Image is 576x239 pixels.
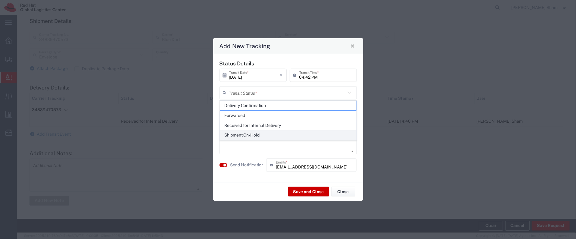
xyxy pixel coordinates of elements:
span: Forwarded [220,111,356,120]
agx-label: Send Notification [230,162,263,168]
h5: Status Details [220,60,357,66]
button: Save and Close [288,187,329,197]
span: Delivery Confirmation [220,101,356,110]
button: Close [348,42,357,50]
label: Send Notification [230,162,264,168]
button: Close [331,187,355,197]
span: Shipment On-Hold [220,131,356,140]
i: × [280,70,283,80]
span: Received for Internal Delivery [220,121,356,130]
h4: Add New Tracking [219,42,270,50]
